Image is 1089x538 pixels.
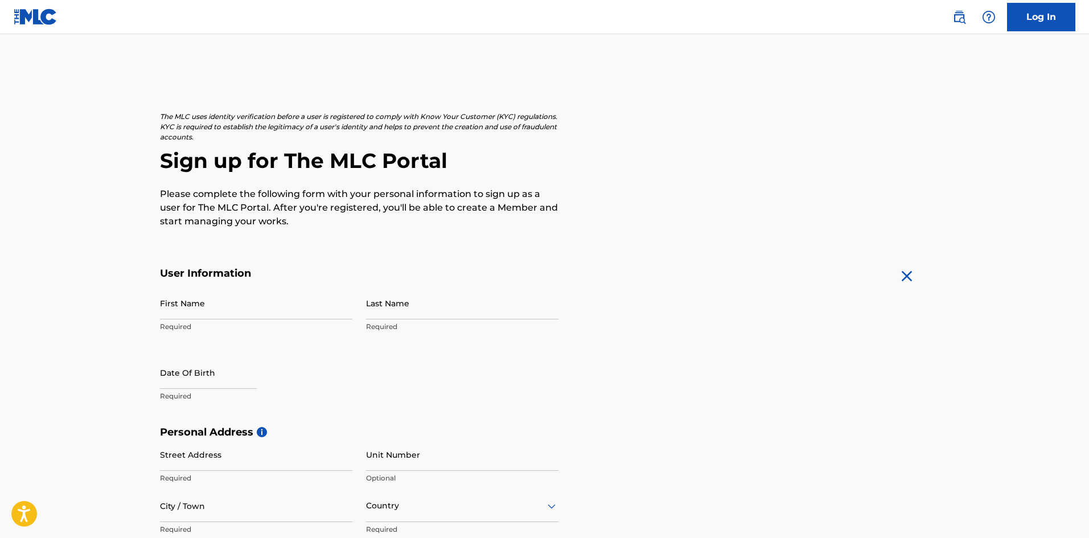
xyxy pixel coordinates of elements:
[160,524,352,535] p: Required
[160,148,930,174] h2: Sign up for The MLC Portal
[366,322,558,332] p: Required
[160,187,558,228] p: Please complete the following form with your personal information to sign up as a user for The ML...
[14,9,57,25] img: MLC Logo
[160,391,352,401] p: Required
[977,6,1000,28] div: Help
[1032,483,1089,538] iframe: Chat Widget
[952,10,966,24] img: search
[948,6,971,28] a: Public Search
[1007,3,1075,31] a: Log In
[160,473,352,483] p: Required
[160,267,558,280] h5: User Information
[257,427,267,437] span: i
[160,322,352,332] p: Required
[160,426,930,439] h5: Personal Address
[982,10,996,24] img: help
[898,267,916,285] img: close
[366,524,558,535] p: Required
[366,473,558,483] p: Optional
[160,112,558,142] p: The MLC uses identity verification before a user is registered to comply with Know Your Customer ...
